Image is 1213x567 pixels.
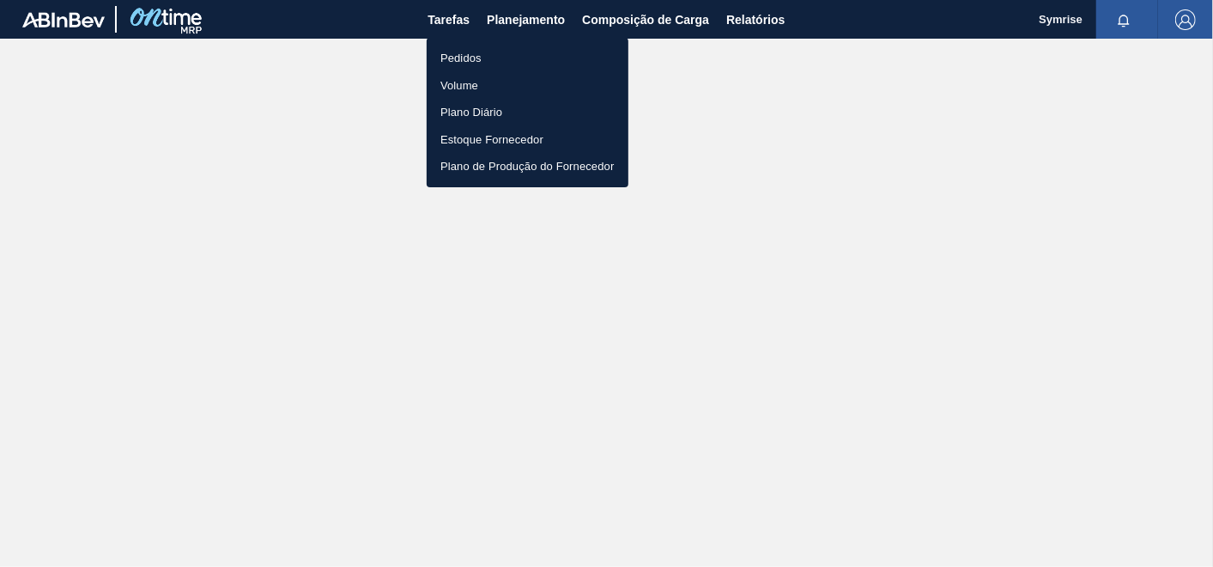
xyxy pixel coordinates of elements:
a: Plano de Produção do Fornecedor [427,153,628,180]
a: Plano Diário [427,99,628,126]
a: Pedidos [427,45,628,72]
a: Volume [427,72,628,100]
a: Estoque Fornecedor [427,126,628,154]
